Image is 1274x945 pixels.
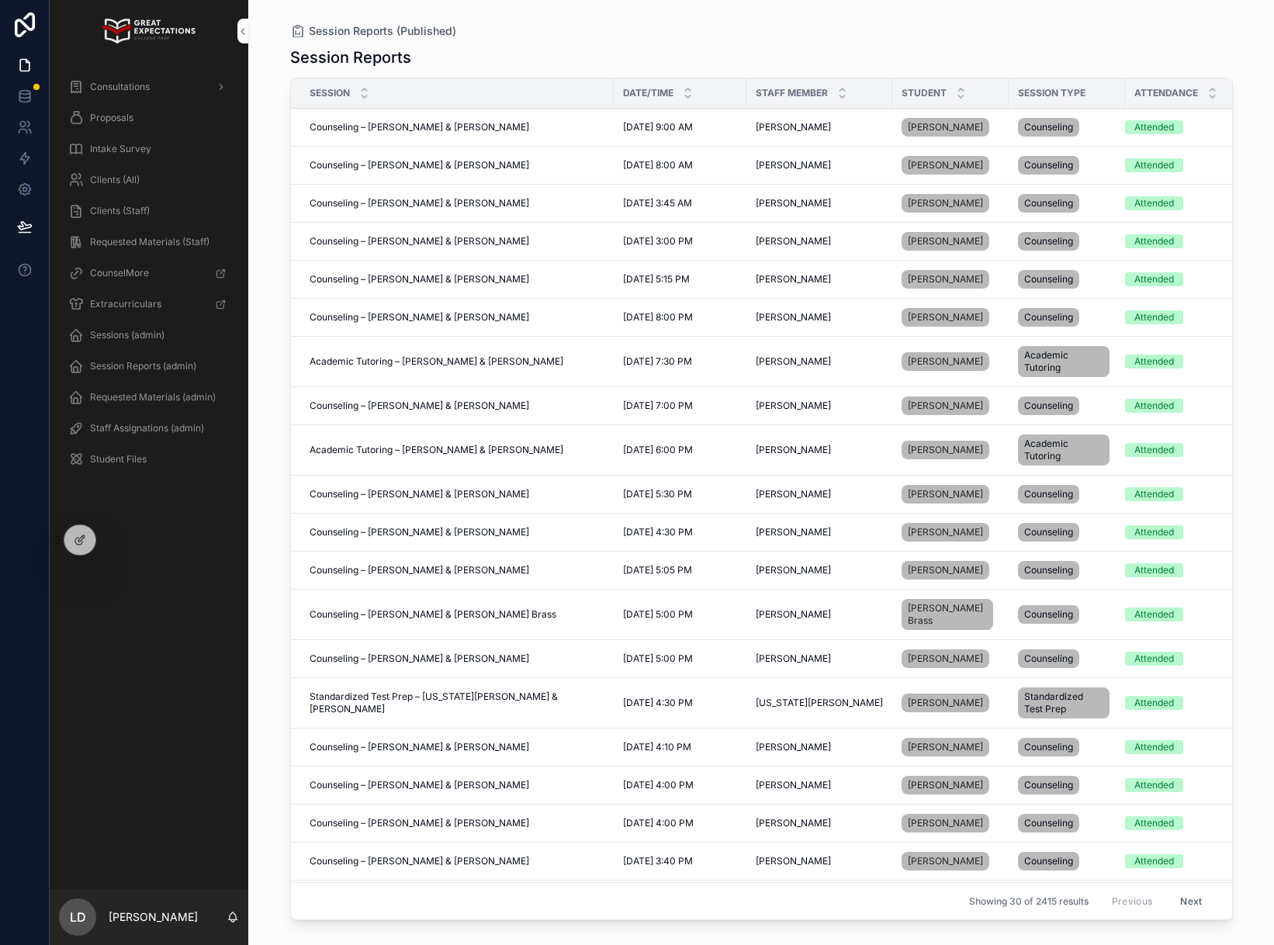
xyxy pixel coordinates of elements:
[756,121,831,133] span: [PERSON_NAME]
[756,855,831,867] span: [PERSON_NAME]
[90,174,140,186] span: Clients (All)
[908,564,983,576] span: [PERSON_NAME]
[902,523,989,542] a: [PERSON_NAME]
[310,691,604,715] span: Standardized Test Prep – [US_STATE][PERSON_NAME] & [PERSON_NAME]
[902,776,989,794] a: [PERSON_NAME]
[756,311,831,324] span: [PERSON_NAME]
[623,488,737,500] a: [DATE] 5:30 PM
[623,400,737,412] a: [DATE] 7:00 PM
[1024,691,1103,715] span: Standardized Test Prep
[310,197,529,209] span: Counseling – [PERSON_NAME] & [PERSON_NAME]
[1134,355,1174,369] div: Attended
[902,485,989,504] a: [PERSON_NAME]
[623,400,693,412] span: [DATE] 7:00 PM
[1024,121,1073,133] span: Counseling
[310,526,529,538] span: Counseling – [PERSON_NAME] & [PERSON_NAME]
[623,159,737,171] a: [DATE] 8:00 AM
[1018,87,1085,99] span: Session Type
[908,400,983,412] span: [PERSON_NAME]
[902,153,999,178] a: [PERSON_NAME]
[902,558,999,583] a: [PERSON_NAME]
[90,112,133,124] span: Proposals
[756,697,883,709] a: [US_STATE][PERSON_NAME]
[756,741,831,753] span: [PERSON_NAME]
[309,23,456,39] span: Session Reports (Published)
[1134,563,1174,577] div: Attended
[623,444,737,456] a: [DATE] 6:00 PM
[756,87,828,99] span: Staff Member
[902,352,989,371] a: [PERSON_NAME]
[1125,443,1251,457] a: Attended
[310,817,604,829] a: Counseling – [PERSON_NAME] & [PERSON_NAME]
[1018,684,1116,722] a: Standardized Test Prep
[1125,854,1251,868] a: Attended
[1134,696,1174,710] div: Attended
[310,87,350,99] span: Session
[1169,889,1213,913] button: Next
[756,121,883,133] a: [PERSON_NAME]
[756,741,883,753] a: [PERSON_NAME]
[70,908,86,926] span: LD
[59,445,239,473] a: Student Files
[623,355,692,368] span: [DATE] 7:30 PM
[623,741,691,753] span: [DATE] 4:10 PM
[756,817,831,829] span: [PERSON_NAME]
[1018,431,1116,469] a: Academic Tutoring
[623,526,693,538] span: [DATE] 4:30 PM
[902,482,999,507] a: [PERSON_NAME]
[902,691,999,715] a: [PERSON_NAME]
[310,608,556,621] span: Counseling – [PERSON_NAME] & [PERSON_NAME] Brass
[109,909,198,925] p: [PERSON_NAME]
[1134,158,1174,172] div: Attended
[756,779,883,791] a: [PERSON_NAME]
[1125,525,1251,539] a: Attended
[623,817,737,829] a: [DATE] 4:00 PM
[756,355,883,368] a: [PERSON_NAME]
[756,779,831,791] span: [PERSON_NAME]
[908,526,983,538] span: [PERSON_NAME]
[1125,607,1251,621] a: Attended
[90,205,150,217] span: Clients (Staff)
[1134,740,1174,754] div: Attended
[902,308,989,327] a: [PERSON_NAME]
[902,649,989,668] a: [PERSON_NAME]
[90,360,196,372] span: Session Reports (admin)
[623,608,737,621] a: [DATE] 5:00 PM
[310,855,529,867] span: Counseling – [PERSON_NAME] & [PERSON_NAME]
[902,561,989,580] a: [PERSON_NAME]
[1134,816,1174,830] div: Attended
[908,235,983,247] span: [PERSON_NAME]
[310,779,604,791] a: Counseling – [PERSON_NAME] & [PERSON_NAME]
[756,273,883,286] a: [PERSON_NAME]
[310,159,604,171] a: Counseling – [PERSON_NAME] & [PERSON_NAME]
[756,400,831,412] span: [PERSON_NAME]
[59,166,239,194] a: Clients (All)
[59,73,239,101] a: Consultations
[756,159,883,171] a: [PERSON_NAME]
[1125,399,1251,413] a: Attended
[756,855,883,867] a: [PERSON_NAME]
[1018,393,1116,418] a: Counseling
[310,779,529,791] span: Counseling – [PERSON_NAME] & [PERSON_NAME]
[1134,196,1174,210] div: Attended
[902,118,989,137] a: [PERSON_NAME]
[1125,120,1251,134] a: Attended
[908,273,983,286] span: [PERSON_NAME]
[1134,443,1174,457] div: Attended
[1018,773,1116,798] a: Counseling
[902,596,999,633] a: [PERSON_NAME] Brass
[1018,849,1116,874] a: Counseling
[908,121,983,133] span: [PERSON_NAME]
[902,393,999,418] a: [PERSON_NAME]
[90,267,149,279] span: CounselMore
[1125,355,1251,369] a: Attended
[1018,267,1116,292] a: Counseling
[902,305,999,330] a: [PERSON_NAME]
[908,311,983,324] span: [PERSON_NAME]
[1125,158,1251,172] a: Attended
[908,779,983,791] span: [PERSON_NAME]
[756,564,883,576] a: [PERSON_NAME]
[290,23,456,39] a: Session Reports (Published)
[1024,608,1073,621] span: Counseling
[623,311,693,324] span: [DATE] 8:00 PM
